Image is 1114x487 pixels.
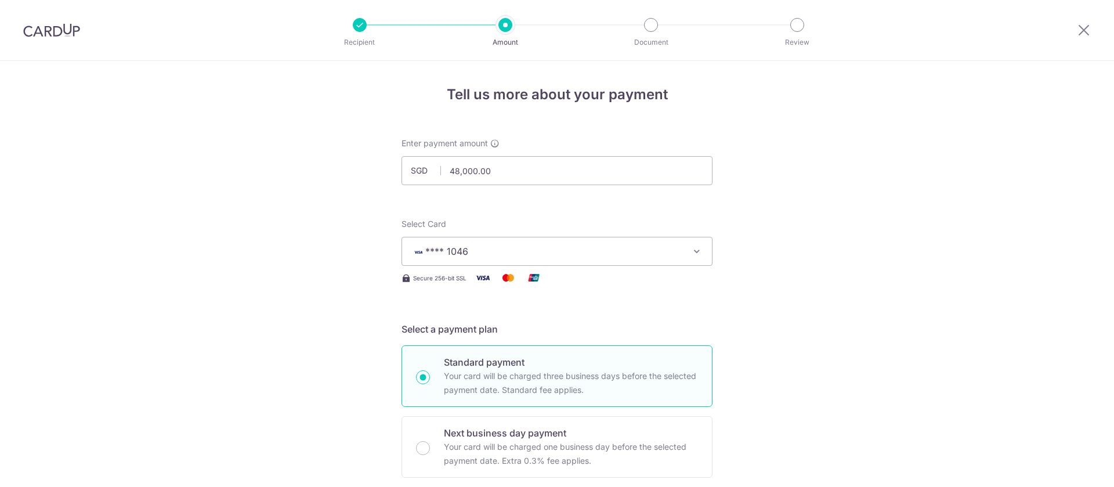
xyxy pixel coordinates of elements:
img: CardUp [23,23,80,37]
input: 0.00 [402,156,712,185]
p: Review [754,37,840,48]
img: Visa [471,270,494,285]
p: Next business day payment [444,426,698,440]
span: Enter payment amount [402,138,488,149]
p: Your card will be charged three business days before the selected payment date. Standard fee appl... [444,369,698,397]
span: translation missing: en.payables.payment_networks.credit_card.summary.labels.select_card [402,219,446,229]
h4: Tell us more about your payment [402,84,712,105]
h5: Select a payment plan [402,322,712,336]
p: Your card will be charged one business day before the selected payment date. Extra 0.3% fee applies. [444,440,698,468]
span: Secure 256-bit SSL [413,273,466,283]
p: Recipient [317,37,403,48]
img: VISA [411,248,425,256]
p: Document [608,37,694,48]
img: Mastercard [497,270,520,285]
p: Amount [462,37,548,48]
p: Standard payment [444,355,698,369]
span: SGD [411,165,441,176]
img: Union Pay [522,270,545,285]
